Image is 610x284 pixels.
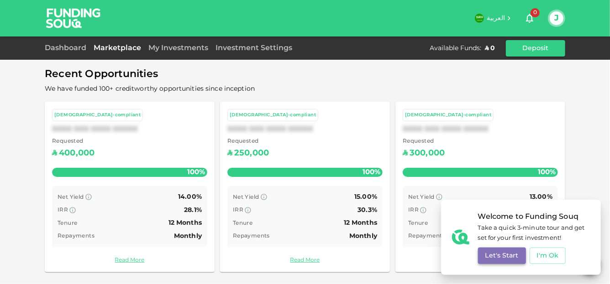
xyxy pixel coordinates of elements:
button: J [550,11,563,25]
span: 100% [360,166,383,179]
span: Monthly [174,233,202,239]
span: Net Yield [233,195,259,200]
span: Tenure [58,221,77,226]
img: flag-sa.b9a346574cdc8950dd34b50780441f57.svg [475,14,484,23]
span: العربية [487,15,505,21]
div: [DEMOGRAPHIC_DATA]-compliant [230,111,316,119]
span: 15.00% [354,194,377,200]
span: Repayments [408,233,445,239]
a: Read More [403,256,558,265]
div: 300,000 [410,146,445,161]
div: ʢ [52,146,57,161]
div: XXXX XXX XXXX XXXXX [52,125,207,134]
span: 100% [536,166,558,179]
span: Take a quick 3-minute tour and get set for your first investment! [478,223,590,244]
div: 250,000 [234,146,269,161]
span: Requested [227,137,269,146]
span: Net Yield [58,195,84,200]
span: IRR [58,207,68,213]
button: 0 [521,9,539,27]
a: Read More [227,256,383,265]
button: Deposit [506,40,565,57]
div: XXXX XXX XXXX XXXXX [403,125,558,134]
span: We have funded 100+ creditworthy opportunities since inception [45,86,255,92]
a: Dashboard [45,45,90,52]
span: IRR [233,207,243,213]
div: ʢ [403,146,408,161]
span: Repayments [58,233,95,239]
span: Net Yield [408,195,435,200]
a: [DEMOGRAPHIC_DATA]-compliantXXXX XXX XXXX XXXXX Requested ʢ250,000100% Net Yield 15.00% IRR 30.3%... [220,102,390,272]
a: Marketplace [90,45,145,52]
span: 12 Months [168,220,202,226]
span: Recent Opportunities [45,66,565,83]
button: I'm Ok [530,248,566,264]
div: XXXX XXX XXXX XXXXX [227,125,383,134]
span: 0 [531,8,540,17]
div: [DEMOGRAPHIC_DATA]-compliant [54,111,141,119]
span: 28.1% [184,207,202,213]
span: 14.00% [178,194,202,200]
span: 13.00% [530,194,552,200]
span: 30.3% [358,207,377,213]
a: [DEMOGRAPHIC_DATA]-compliantXXXX XXX XXXX XXXXX Requested ʢ300,000100% Net Yield 13.00% IRR 25.9%... [395,102,565,272]
span: Tenure [233,221,252,226]
span: Requested [403,137,445,146]
a: Investment Settings [212,45,296,52]
div: ʢ 0 [485,44,495,53]
div: [DEMOGRAPHIC_DATA]-compliant [405,111,491,119]
div: Available Funds : [430,44,481,53]
a: My Investments [145,45,212,52]
span: 12 Months [344,220,377,226]
a: Read More [52,256,207,265]
span: Repayments [233,233,270,239]
div: 400,000 [59,146,95,161]
span: Monthly [349,233,377,239]
div: ʢ [227,146,232,161]
img: fav-icon [452,228,469,246]
span: Requested [52,137,95,146]
span: Tenure [408,221,428,226]
span: 100% [185,166,207,179]
span: IRR [408,207,419,213]
a: [DEMOGRAPHIC_DATA]-compliantXXXX XXX XXXX XXXXX Requested ʢ400,000100% Net Yield 14.00% IRR 28.1%... [45,102,215,272]
button: Let's Start [478,248,526,264]
span: Welcome to Funding Souq [478,211,590,223]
